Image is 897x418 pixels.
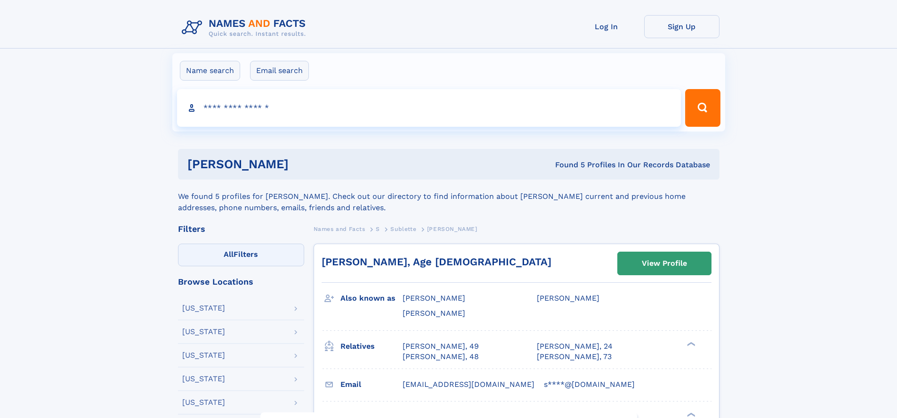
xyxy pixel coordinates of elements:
div: [US_STATE] [182,375,225,383]
span: S [376,226,380,232]
div: [US_STATE] [182,399,225,406]
div: [US_STATE] [182,352,225,359]
span: [PERSON_NAME] [427,226,477,232]
span: [EMAIL_ADDRESS][DOMAIN_NAME] [403,380,534,389]
div: [US_STATE] [182,304,225,312]
img: Logo Names and Facts [178,15,314,41]
a: [PERSON_NAME], 24 [537,341,613,352]
h1: [PERSON_NAME] [187,158,422,170]
a: Log In [569,15,644,38]
a: Sign Up [644,15,719,38]
div: ❯ [685,411,696,418]
div: We found 5 profiles for [PERSON_NAME]. Check out our directory to find information about [PERSON_... [178,180,719,213]
h3: Email [340,377,403,393]
button: Search Button [685,89,720,127]
div: [US_STATE] [182,328,225,336]
div: ❯ [685,341,696,347]
span: All [224,250,234,259]
span: [PERSON_NAME] [537,294,599,303]
h3: Also known as [340,290,403,306]
span: Sublette [390,226,416,232]
div: View Profile [642,253,687,274]
a: Sublette [390,223,416,235]
a: [PERSON_NAME], 73 [537,352,612,362]
div: Filters [178,225,304,233]
a: [PERSON_NAME], Age [DEMOGRAPHIC_DATA] [322,256,551,268]
div: Browse Locations [178,278,304,286]
label: Filters [178,244,304,266]
a: Names and Facts [314,223,365,235]
a: S [376,223,380,235]
span: [PERSON_NAME] [403,309,465,318]
h3: Relatives [340,338,403,354]
span: [PERSON_NAME] [403,294,465,303]
label: Email search [250,61,309,81]
div: Found 5 Profiles In Our Records Database [422,160,710,170]
a: [PERSON_NAME], 49 [403,341,479,352]
label: Name search [180,61,240,81]
input: search input [177,89,681,127]
a: View Profile [618,252,711,275]
a: [PERSON_NAME], 48 [403,352,479,362]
